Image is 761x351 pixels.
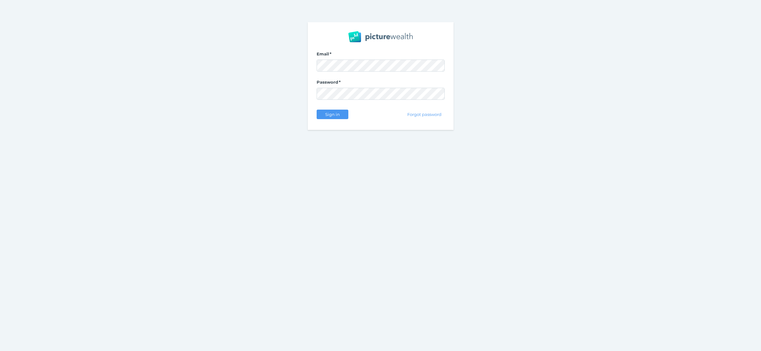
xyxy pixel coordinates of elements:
[317,110,348,119] button: Sign in
[317,80,445,88] label: Password
[317,51,445,60] label: Email
[348,31,413,42] img: PW
[404,112,444,117] span: Forgot password
[404,110,444,119] button: Forgot password
[322,112,342,117] span: Sign in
